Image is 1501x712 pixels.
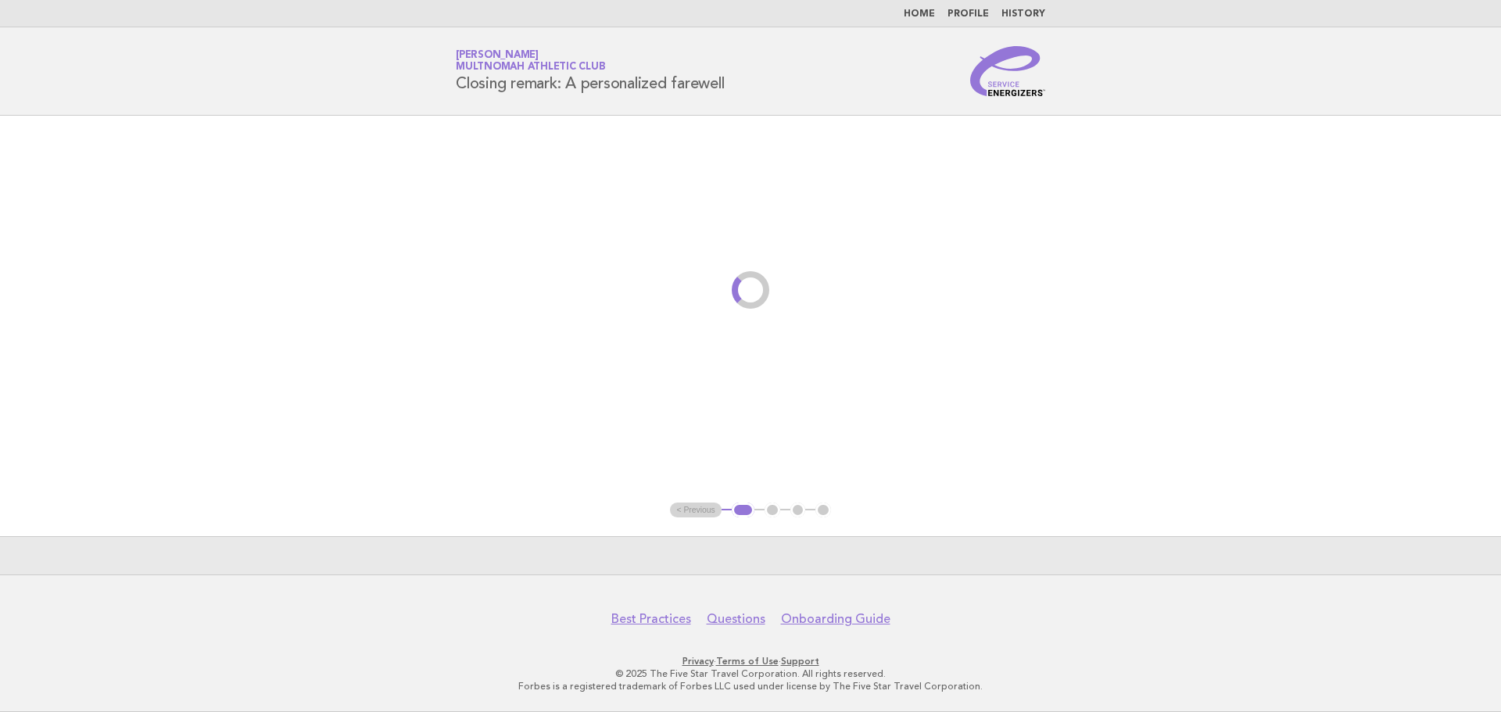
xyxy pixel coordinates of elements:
[707,611,765,627] a: Questions
[456,50,605,72] a: [PERSON_NAME]Multnomah Athletic Club
[456,51,724,91] h1: Closing remark: A personalized farewell
[1001,9,1045,19] a: History
[948,9,989,19] a: Profile
[904,9,935,19] a: Home
[781,611,890,627] a: Onboarding Guide
[970,46,1045,96] img: Service Energizers
[611,611,691,627] a: Best Practices
[272,680,1229,692] p: Forbes is a registered trademark of Forbes LLC used under license by The Five Star Travel Corpora...
[456,63,605,73] span: Multnomah Athletic Club
[272,667,1229,680] p: © 2025 The Five Star Travel Corporation. All rights reserved.
[781,656,819,667] a: Support
[682,656,714,667] a: Privacy
[716,656,779,667] a: Terms of Use
[272,655,1229,667] p: · ·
